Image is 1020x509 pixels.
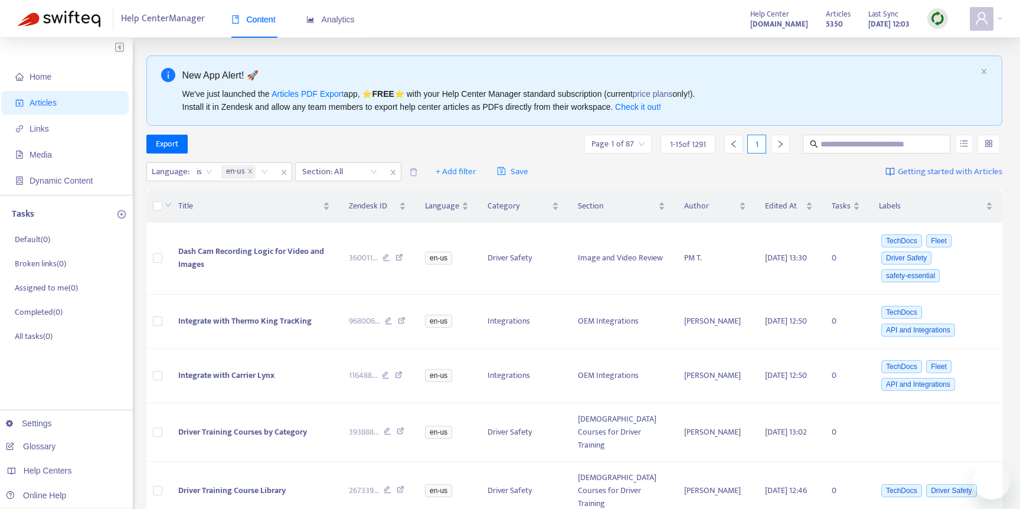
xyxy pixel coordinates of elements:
[747,135,766,154] div: 1
[121,8,205,30] span: Help Center Manager
[15,151,24,159] span: file-image
[349,315,380,328] span: 968006 ...
[30,150,52,159] span: Media
[24,466,72,475] span: Help Centers
[615,102,661,112] a: Check it out!
[765,484,807,497] span: [DATE] 12:46
[973,462,1011,500] iframe: Button to launch messaging window
[765,200,803,213] span: Edited At
[30,98,57,107] span: Articles
[178,368,274,382] span: Integrate with Carrier Lynx
[750,17,808,31] a: [DOMAIN_NAME]
[436,165,476,179] span: + Add filter
[231,15,240,24] span: book
[568,223,675,295] td: Image and Video Review
[197,163,212,181] span: is
[881,269,940,282] span: safety-essential
[960,139,968,148] span: unordered-list
[146,135,188,154] button: Export
[30,176,93,185] span: Dynamic Content
[869,190,1002,223] th: Labels
[12,207,34,221] p: Tasks
[306,15,355,24] span: Analytics
[765,425,807,439] span: [DATE] 13:02
[247,168,253,175] span: close
[478,223,568,295] td: Driver Safety
[178,484,286,497] span: Driver Training Course Library
[826,8,851,21] span: Articles
[926,360,952,373] span: Fleet
[306,15,315,24] span: area-chart
[975,11,989,25] span: user
[826,18,843,31] strong: 5350
[425,315,452,328] span: en-us
[15,282,78,294] p: Assigned to me ( 0 )
[881,360,922,373] span: TechDocs
[822,403,869,462] td: 0
[822,349,869,403] td: 0
[980,68,988,76] button: close
[161,68,175,82] span: info-circle
[497,167,506,175] span: save
[178,244,324,271] span: Dash Cam Recording Logic for Video and Images
[178,314,312,328] span: Integrate with Thermo King TracKing
[349,484,379,497] span: 267339 ...
[930,11,945,26] img: sync.dc5367851b00ba804db3.png
[178,200,320,213] span: Title
[178,425,307,439] span: Driver Training Courses by Category
[675,190,756,223] th: Author
[372,89,394,99] b: FREE
[675,295,756,349] td: [PERSON_NAME]
[425,200,459,213] span: Language
[568,295,675,349] td: OEM Integrations
[756,190,822,223] th: Edited At
[478,349,568,403] td: Integrations
[675,349,756,403] td: [PERSON_NAME]
[810,140,818,148] span: search
[15,233,50,246] p: Default ( 0 )
[478,295,568,349] td: Integrations
[488,162,537,181] button: saveSave
[980,68,988,75] span: close
[881,306,922,319] span: TechDocs
[427,162,485,181] button: + Add filter
[15,99,24,107] span: account-book
[339,190,416,223] th: Zendesk ID
[497,165,528,179] span: Save
[881,378,955,391] span: API and Integrations
[684,200,737,213] span: Author
[879,200,983,213] span: Labels
[349,426,379,439] span: 393888 ...
[898,165,1002,179] span: Getting started with Articles
[425,426,452,439] span: en-us
[765,251,807,265] span: [DATE] 13:30
[885,167,895,177] img: image-link
[15,330,53,342] p: All tasks ( 0 )
[765,368,807,382] span: [DATE] 12:50
[349,200,397,213] span: Zendesk ID
[675,403,756,462] td: [PERSON_NAME]
[832,200,851,213] span: Tasks
[15,177,24,185] span: container
[750,8,789,21] span: Help Center
[117,210,126,218] span: plus-circle
[822,190,869,223] th: Tasks
[226,165,245,179] span: en-us
[822,295,869,349] td: 0
[881,252,931,265] span: Driver Safety
[425,369,452,382] span: en-us
[385,165,401,180] span: close
[30,72,51,81] span: Home
[425,484,452,497] span: en-us
[868,8,898,21] span: Last Sync
[349,252,378,265] span: 360011 ...
[955,135,973,154] button: unordered-list
[15,257,66,270] p: Broken links ( 0 )
[156,138,178,151] span: Export
[675,223,756,295] td: PM T.
[765,314,807,328] span: [DATE] 12:50
[221,165,256,179] span: en-us
[15,125,24,133] span: link
[478,190,568,223] th: Category
[926,484,976,497] span: Driver Safety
